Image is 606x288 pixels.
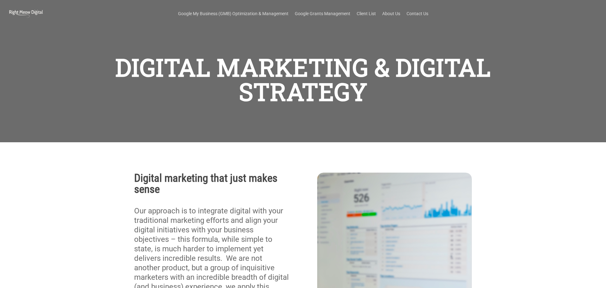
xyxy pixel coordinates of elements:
a: Google Grants Management [295,10,350,17]
h2: Digital marketing that just makes sense [134,173,289,195]
a: Google My Business (GMB) Optimization & Management [178,10,288,17]
a: Contact Us [407,10,428,17]
h1: DIGITAL MARKETING & DIGITAL STRATEGY [107,52,500,107]
a: Client List [357,10,376,17]
a: About Us [382,10,400,17]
